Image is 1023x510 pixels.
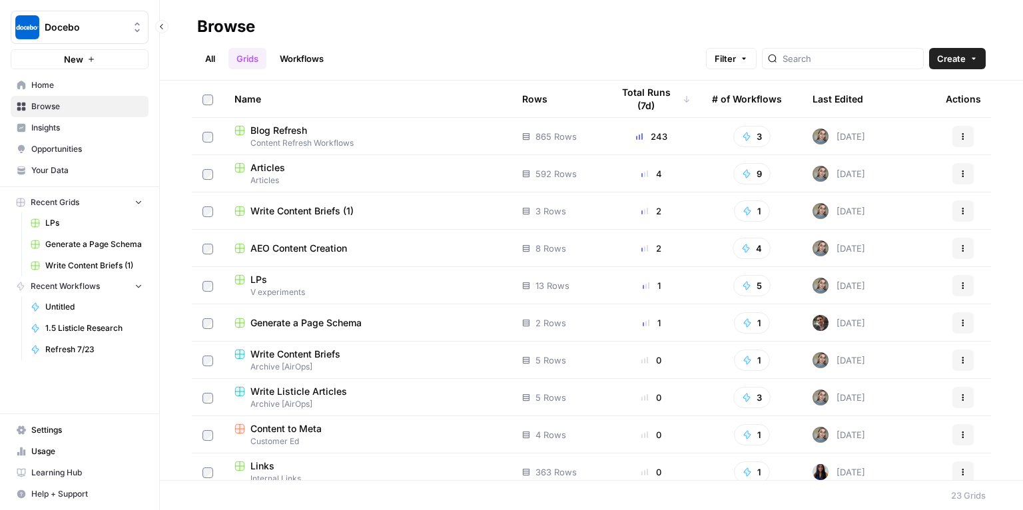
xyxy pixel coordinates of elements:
[951,489,986,502] div: 23 Grids
[45,344,143,356] span: Refresh 7/23
[612,167,691,180] div: 4
[250,316,362,330] span: Generate a Page Schema
[11,462,149,483] a: Learning Hub
[234,473,501,485] span: Internal Links
[813,128,865,144] div: [DATE]
[25,255,149,276] a: Write Content Briefs (1)
[234,361,501,373] span: Archive [AirOps]
[535,204,566,218] span: 3 Rows
[11,160,149,181] a: Your Data
[813,389,865,405] div: [DATE]
[25,212,149,234] a: LPs
[535,279,569,292] span: 13 Rows
[250,422,322,435] span: Content to Meta
[31,445,143,457] span: Usage
[612,204,691,218] div: 2
[734,461,770,483] button: 1
[813,240,829,256] img: a3m8ukwwqy06crpq9wigr246ip90
[937,52,966,65] span: Create
[234,398,501,410] span: Archive [AirOps]
[11,419,149,441] a: Settings
[234,286,501,298] span: V experiments
[31,122,143,134] span: Insights
[45,301,143,313] span: Untitled
[535,465,577,479] span: 363 Rows
[64,53,83,66] span: New
[45,238,143,250] span: Generate a Page Schema
[234,385,501,410] a: Write Listicle ArticlesArchive [AirOps]
[715,52,736,65] span: Filter
[535,167,577,180] span: 592 Rows
[250,124,307,137] span: Blog Refresh
[612,354,691,367] div: 0
[733,238,771,259] button: 4
[813,427,865,443] div: [DATE]
[11,49,149,69] button: New
[45,322,143,334] span: 1.5 Listicle Research
[45,260,143,272] span: Write Content Briefs (1)
[234,348,501,373] a: Write Content BriefsArchive [AirOps]
[612,242,691,255] div: 2
[31,488,143,500] span: Help + Support
[234,174,501,186] span: Articles
[946,81,981,117] div: Actions
[234,435,501,447] span: Customer Ed
[813,352,829,368] img: a3m8ukwwqy06crpq9wigr246ip90
[612,81,691,117] div: Total Runs (7d)
[734,350,770,371] button: 1
[234,161,501,186] a: ArticlesArticles
[813,278,865,294] div: [DATE]
[813,315,865,331] div: [DATE]
[272,48,332,69] a: Workflows
[250,385,347,398] span: Write Listicle Articles
[612,316,691,330] div: 1
[706,48,757,69] button: Filter
[250,273,267,286] span: LPs
[31,280,100,292] span: Recent Workflows
[734,312,770,334] button: 1
[813,240,865,256] div: [DATE]
[712,81,782,117] div: # of Workflows
[929,48,986,69] button: Create
[234,204,501,218] a: Write Content Briefs (1)
[25,296,149,318] a: Untitled
[234,422,501,447] a: Content to MetaCustomer Ed
[234,137,501,149] span: Content Refresh Workflows
[733,275,771,296] button: 5
[535,130,577,143] span: 865 Rows
[11,75,149,96] a: Home
[11,138,149,160] a: Opportunities
[813,203,865,219] div: [DATE]
[234,316,501,330] a: Generate a Page Schema
[45,21,125,34] span: Docebo
[813,389,829,405] img: a3m8ukwwqy06crpq9wigr246ip90
[813,278,829,294] img: a3m8ukwwqy06crpq9wigr246ip90
[813,464,829,480] img: rox323kbkgutb4wcij4krxobkpon
[11,483,149,505] button: Help + Support
[11,11,149,44] button: Workspace: Docebo
[11,276,149,296] button: Recent Workflows
[813,166,829,182] img: a3m8ukwwqy06crpq9wigr246ip90
[31,164,143,176] span: Your Data
[813,81,863,117] div: Last Edited
[234,242,501,255] a: AEO Content Creation
[234,273,501,298] a: LPsV experiments
[31,196,79,208] span: Recent Grids
[197,48,223,69] a: All
[250,348,340,361] span: Write Content Briefs
[813,464,865,480] div: [DATE]
[234,459,501,485] a: LinksInternal Links
[31,424,143,436] span: Settings
[612,391,691,404] div: 0
[197,16,255,37] div: Browse
[733,163,771,184] button: 9
[535,391,566,404] span: 5 Rows
[813,203,829,219] img: a3m8ukwwqy06crpq9wigr246ip90
[250,204,354,218] span: Write Content Briefs (1)
[228,48,266,69] a: Grids
[813,128,829,144] img: a3m8ukwwqy06crpq9wigr246ip90
[522,81,547,117] div: Rows
[11,117,149,138] a: Insights
[11,96,149,117] a: Browse
[535,354,566,367] span: 5 Rows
